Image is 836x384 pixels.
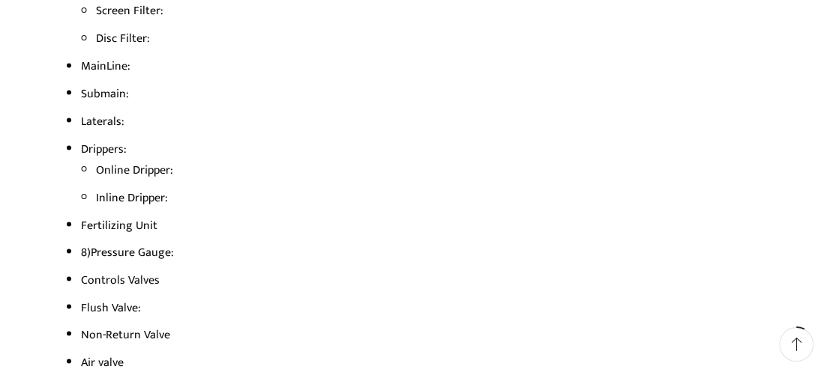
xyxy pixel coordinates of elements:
[81,214,771,236] li: Fertilizing Unit
[81,323,771,345] li: Non-Return Valve
[81,241,771,263] li: 8)Pressure Gauge:
[81,351,771,373] li: Air valve
[96,186,771,208] li: Inline Dripper:
[81,82,771,104] li: Submain:
[147,28,150,48] a: :
[96,159,771,180] li: Online Dripper:
[81,110,771,132] li: Laterals:
[81,269,771,290] li: Controls Valves
[81,55,771,77] li: MainLine:
[81,138,771,208] li: Drippers:
[81,296,771,318] li: Flush Valve:
[96,28,771,49] li: Disc Filter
